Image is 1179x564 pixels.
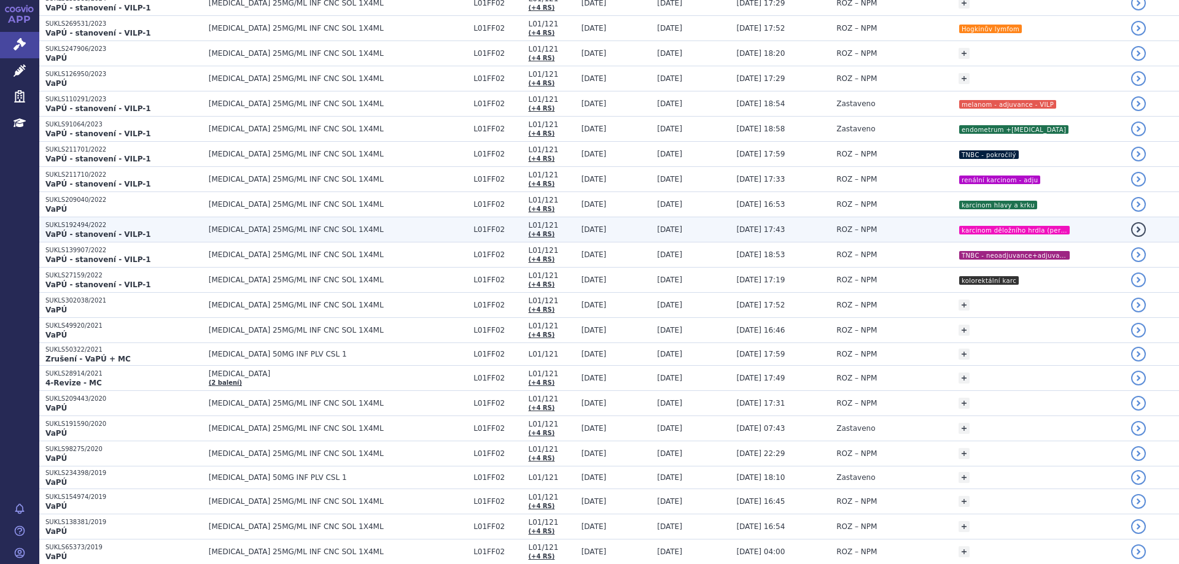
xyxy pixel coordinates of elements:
[1131,347,1146,361] a: detail
[45,221,203,230] p: SUKLS192494/2022
[528,130,554,137] a: (+4 RS)
[736,276,785,284] span: [DATE] 17:19
[1131,21,1146,36] a: detail
[209,399,467,408] span: [MEDICAL_DATA] 25MG/ML INF CNC SOL 1X4ML
[657,150,682,158] span: [DATE]
[582,276,607,284] span: [DATE]
[528,445,575,454] span: L01/121
[836,150,877,158] span: ROZ – NPM
[582,547,607,556] span: [DATE]
[959,546,970,557] a: +
[528,55,554,61] a: (+4 RS)
[473,250,522,259] span: L01FF02
[657,399,682,408] span: [DATE]
[45,518,203,527] p: SUKLS138381/2019
[836,200,877,209] span: ROZ – NPM
[473,424,522,433] span: L01FF02
[45,45,203,53] p: SUKLS247906/2023
[209,424,467,433] span: [MEDICAL_DATA] 25MG/ML INF CNC SOL 1X4ML
[657,175,682,183] span: [DATE]
[657,424,682,433] span: [DATE]
[582,522,607,531] span: [DATE]
[473,547,522,556] span: L01FF02
[528,528,554,535] a: (+4 RS)
[582,374,607,382] span: [DATE]
[736,99,785,108] span: [DATE] 18:54
[736,399,785,408] span: [DATE] 17:31
[657,225,682,234] span: [DATE]
[836,399,877,408] span: ROZ – NPM
[582,399,607,408] span: [DATE]
[45,4,151,12] strong: VaPÚ - stanovení - VILP-1
[959,125,1068,134] i: endometrum +[MEDICAL_DATA]
[209,24,467,33] span: [MEDICAL_DATA] 25MG/ML INF CNC SOL 1X4ML
[209,379,242,386] a: (2 balení)
[1131,519,1146,534] a: detail
[1131,46,1146,61] a: detail
[528,4,554,11] a: (+4 RS)
[959,100,1056,109] i: melanom - adjuvance - VILP
[582,225,607,234] span: [DATE]
[528,503,554,509] a: (+4 RS)
[209,49,467,58] span: [MEDICAL_DATA] 25MG/ML INF CNC SOL 1X4ML
[657,24,682,33] span: [DATE]
[473,225,522,234] span: L01FF02
[1131,421,1146,436] a: detail
[528,271,575,280] span: L01/121
[473,49,522,58] span: L01FF02
[736,225,785,234] span: [DATE] 17:43
[45,205,67,214] strong: VaPÚ
[657,497,682,506] span: [DATE]
[528,420,575,428] span: L01/121
[959,299,970,311] a: +
[45,271,203,280] p: SUKLS27159/2022
[528,543,575,552] span: L01/121
[582,473,607,482] span: [DATE]
[473,449,522,458] span: L01FF02
[528,171,575,179] span: L01/121
[209,276,467,284] span: [MEDICAL_DATA] 25MG/ML INF CNC SOL 1X4ML
[45,255,151,264] strong: VaPÚ - stanovení - VILP-1
[959,496,970,507] a: +
[45,120,203,129] p: SUKLS91064/2023
[209,547,467,556] span: [MEDICAL_DATA] 25MG/ML INF CNC SOL 1X4ML
[209,326,467,334] span: [MEDICAL_DATA] 25MG/ML INF CNC SOL 1X4ML
[473,350,522,358] span: L01FF02
[836,24,877,33] span: ROZ – NPM
[528,80,554,87] a: (+4 RS)
[45,379,102,387] strong: 4-Revize - MC
[836,225,877,234] span: ROZ – NPM
[736,374,785,382] span: [DATE] 17:49
[45,95,203,104] p: SUKLS110291/2023
[209,150,467,158] span: [MEDICAL_DATA] 25MG/ML INF CNC SOL 1X4ML
[836,99,875,108] span: Zastaveno
[959,48,970,59] a: +
[473,99,522,108] span: L01FF02
[45,395,203,403] p: SUKLS209443/2020
[473,125,522,133] span: L01FF02
[45,543,203,552] p: SUKLS65373/2019
[528,180,554,187] a: (+4 RS)
[959,150,1019,159] i: TNBC - pokročilý
[1131,371,1146,385] a: detail
[736,200,785,209] span: [DATE] 16:53
[45,420,203,428] p: SUKLS191590/2020
[528,350,575,358] span: L01/121
[582,250,607,259] span: [DATE]
[657,326,682,334] span: [DATE]
[657,276,682,284] span: [DATE]
[45,145,203,154] p: SUKLS211701/2022
[959,472,970,483] a: +
[45,280,151,289] strong: VaPÚ - stanovení - VILP-1
[45,296,203,305] p: SUKLS302038/2021
[45,469,203,477] p: SUKLS234398/2019
[959,373,970,384] a: +
[836,350,877,358] span: ROZ – NPM
[209,175,467,183] span: [MEDICAL_DATA] 25MG/ML INF CNC SOL 1X4ML
[1131,298,1146,312] a: detail
[836,175,877,183] span: ROZ – NPM
[45,346,203,354] p: SUKLS50322/2021
[657,125,682,133] span: [DATE]
[959,423,970,434] a: +
[528,455,554,462] a: (+4 RS)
